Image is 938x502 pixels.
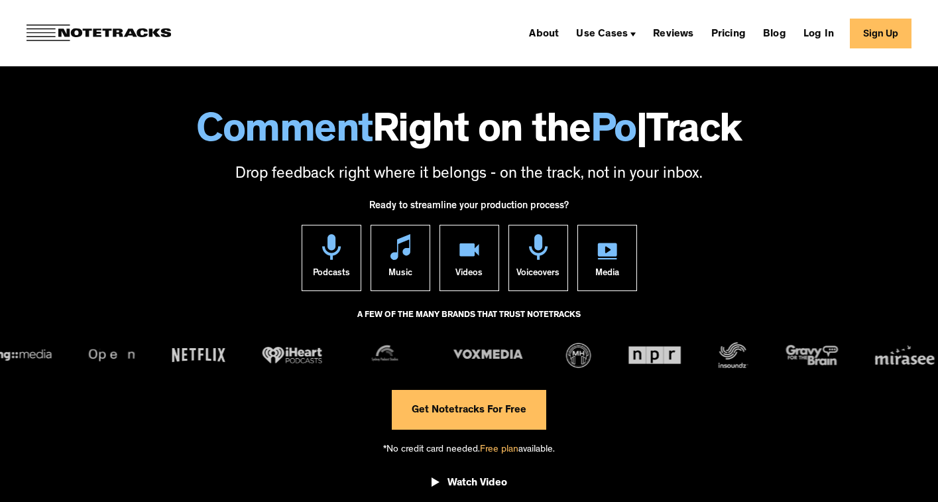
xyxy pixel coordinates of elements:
a: Sign Up [850,19,911,48]
a: Get Notetracks For Free [392,390,546,430]
a: Media [577,225,637,291]
div: Voiceovers [516,260,559,290]
a: Videos [440,225,499,291]
div: A FEW OF THE MANY BRANDS THAT TRUST NOTETRACKS [357,304,581,340]
a: Podcasts [302,225,361,291]
span: Free plan [480,445,518,455]
a: Voiceovers [508,225,568,291]
a: Music [371,225,430,291]
h1: Right on the Track [13,113,925,154]
div: Podcasts [313,260,350,290]
div: *No credit card needed. available. [383,430,555,468]
span: | [636,113,647,154]
div: Ready to streamline your production process? [369,193,569,225]
div: Use Cases [576,29,628,40]
div: Videos [455,260,483,290]
p: Drop feedback right where it belongs - on the track, not in your inbox. [13,164,925,186]
a: Pricing [706,23,751,44]
a: Blog [758,23,791,44]
div: Use Cases [571,23,641,44]
a: About [524,23,564,44]
span: Comment [196,113,373,154]
div: Watch Video [447,477,507,490]
span: Po [591,113,636,154]
div: Media [595,260,619,290]
a: Reviews [648,23,699,44]
div: Music [388,260,412,290]
a: Log In [798,23,839,44]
